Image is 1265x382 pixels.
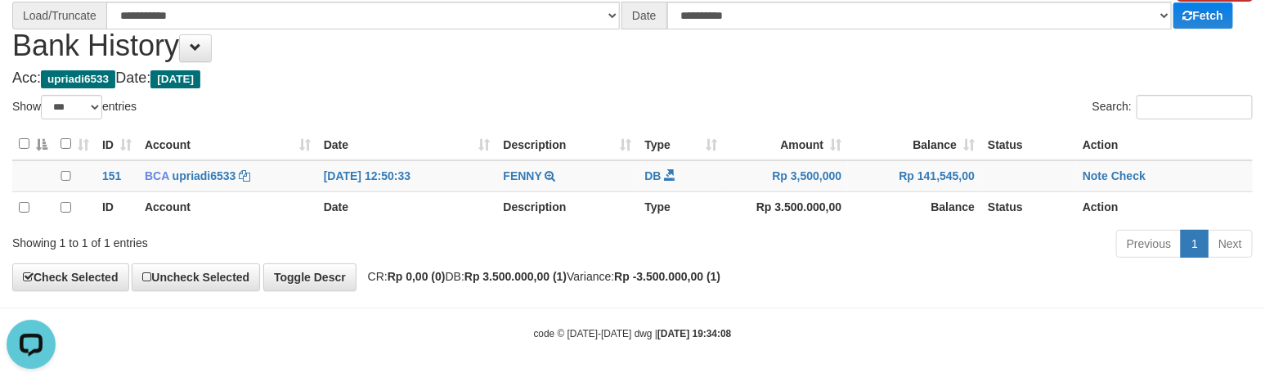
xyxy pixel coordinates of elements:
a: Check [1111,169,1146,182]
a: Toggle Descr [263,263,357,291]
td: Rp 141,545,00 [848,160,981,192]
th: Account [138,192,317,223]
a: Check Selected [12,263,129,291]
span: 151 [102,169,121,182]
th: : activate to sort column descending [12,128,54,160]
th: Date [317,192,497,223]
a: Fetch [1173,2,1233,29]
th: Balance [848,192,981,223]
button: Open LiveChat chat widget [7,7,56,56]
th: Description: activate to sort column ascending [497,128,639,160]
h4: Acc: Date: [12,70,1253,87]
span: DB [644,169,661,182]
th: Action [1076,192,1253,223]
a: upriadi6533 [173,169,236,182]
th: Description [497,192,639,223]
th: ID [96,192,138,223]
label: Show entries [12,95,137,119]
div: Load/Truncate [12,2,106,29]
span: CR: DB: Variance: [360,270,721,283]
span: [DATE] [150,70,200,88]
a: Note [1083,169,1108,182]
th: Action [1076,128,1253,160]
td: [DATE] 12:50:33 [317,160,497,192]
th: Amount: activate to sort column ascending [724,128,848,160]
th: Status [981,192,1076,223]
th: Rp 3.500.000,00 [724,192,848,223]
a: Previous [1116,230,1182,258]
a: Copy upriadi6533 to clipboard [239,169,250,182]
div: Date [621,2,667,29]
strong: Rp 0,00 (0) [388,270,446,283]
span: BCA [145,169,169,182]
td: Rp 3,500,000 [724,160,848,192]
label: Search: [1092,95,1253,119]
small: code © [DATE]-[DATE] dwg | [534,328,732,339]
a: FENNY [504,169,542,182]
th: Type [638,192,724,223]
div: Showing 1 to 1 of 1 entries [12,228,515,251]
strong: Rp 3.500.000,00 (1) [464,270,567,283]
select: Showentries [41,95,102,119]
th: Status [981,128,1076,160]
th: Date: activate to sort column ascending [317,128,497,160]
th: Account: activate to sort column ascending [138,128,317,160]
th: Balance: activate to sort column ascending [848,128,981,160]
strong: [DATE] 19:34:08 [657,328,731,339]
a: Next [1208,230,1253,258]
input: Search: [1137,95,1253,119]
th: : activate to sort column ascending [54,128,96,160]
a: 1 [1181,230,1209,258]
a: Uncheck Selected [132,263,260,291]
th: ID: activate to sort column ascending [96,128,138,160]
strong: Rp -3.500.000,00 (1) [614,270,720,283]
span: upriadi6533 [41,70,115,88]
th: Type: activate to sort column ascending [638,128,724,160]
